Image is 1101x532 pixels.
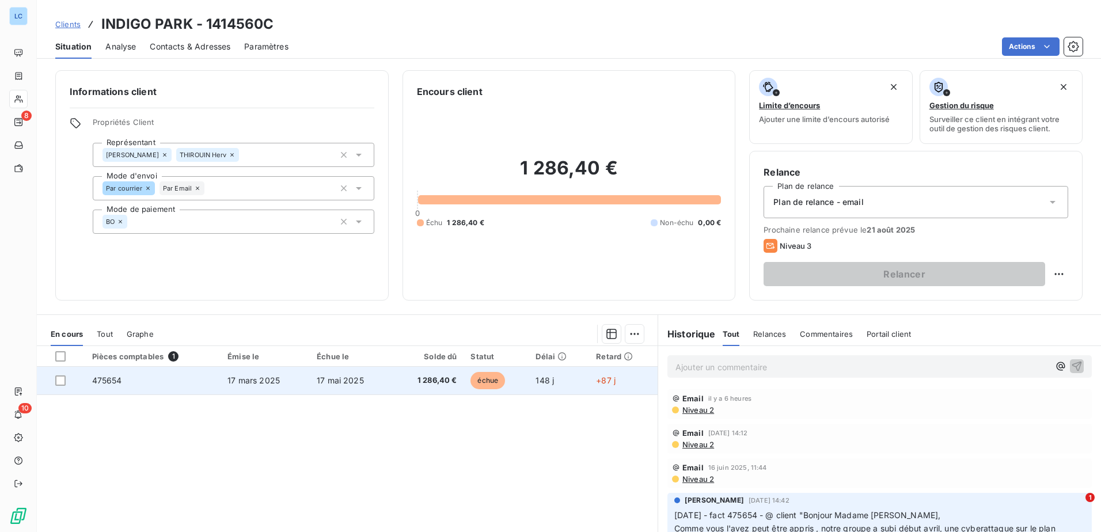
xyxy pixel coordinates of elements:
span: Par Email [163,185,192,192]
a: 8 [9,113,27,131]
span: 148 j [536,375,554,385]
span: échue [470,372,505,389]
span: Relances [753,329,786,339]
span: 8 [21,111,32,121]
span: Niveau 2 [681,474,714,484]
span: 1 [168,351,179,362]
button: Actions [1002,37,1060,56]
div: LC [9,7,28,25]
span: Prochaine relance prévue le [764,225,1068,234]
span: 17 mai 2025 [317,375,364,385]
span: Tout [97,329,113,339]
span: [PERSON_NAME] [106,151,159,158]
span: 16 juin 2025, 11:44 [708,464,767,471]
button: Relancer [764,262,1045,286]
h3: INDIGO PARK - 1414560C [101,14,274,35]
div: Pièces comptables [92,351,214,362]
span: Email [682,428,704,438]
span: Ajouter une limite d’encours autorisé [759,115,890,124]
span: Gestion du risque [929,101,994,110]
span: Clients [55,20,81,29]
span: Propriétés Client [93,117,374,134]
div: Échue le [317,352,385,361]
span: 10 [18,403,32,413]
span: Situation [55,41,92,52]
span: Commentaires [800,329,853,339]
span: Niveau 3 [780,241,811,250]
div: Émise le [227,352,303,361]
span: Paramètres [244,41,288,52]
iframe: Intercom live chat [1062,493,1089,520]
span: Non-échu [660,218,693,228]
span: Analyse [105,41,136,52]
span: Contacts & Adresses [150,41,230,52]
h6: Encours client [417,85,483,98]
span: 17 mars 2025 [227,375,280,385]
span: [DATE] - fact 475654 - @ client "Bonjour Madame [PERSON_NAME], [674,510,940,520]
span: 475654 [92,375,122,385]
h6: Historique [658,327,716,341]
span: [PERSON_NAME] [685,495,744,506]
span: 1 286,40 € [447,218,484,228]
span: Surveiller ce client en intégrant votre outil de gestion des risques client. [929,115,1073,133]
span: il y a 6 heures [708,395,751,402]
span: Email [682,463,704,472]
span: THIROUIN Herv [180,151,226,158]
h6: Informations client [70,85,374,98]
span: Échu [426,218,443,228]
span: 0 [415,208,420,218]
span: Par courrier [106,185,142,192]
a: Clients [55,18,81,30]
span: Limite d’encours [759,101,820,110]
span: Tout [723,329,740,339]
img: Logo LeanPay [9,507,28,525]
span: 1 [1085,493,1095,502]
div: Délai [536,352,582,361]
button: Limite d’encoursAjouter une limite d’encours autorisé [749,70,912,144]
div: Solde dû [399,352,457,361]
span: En cours [51,329,83,339]
input: Ajouter une valeur [204,183,214,193]
input: Ajouter une valeur [239,150,248,160]
input: Ajouter une valeur [127,216,136,227]
span: Niveau 2 [681,440,714,449]
span: Plan de relance - email [773,196,863,208]
span: Email [682,394,704,403]
span: Niveau 2 [681,405,714,415]
span: Graphe [127,329,154,339]
span: 21 août 2025 [867,225,915,234]
button: Gestion du risqueSurveiller ce client en intégrant votre outil de gestion des risques client. [920,70,1083,144]
span: Portail client [867,329,911,339]
span: [DATE] 14:12 [708,430,748,436]
div: Retard [596,352,651,361]
h6: Relance [764,165,1068,179]
span: 1 286,40 € [399,375,457,386]
span: +87 j [596,375,616,385]
span: [DATE] 14:42 [749,497,789,504]
div: Statut [470,352,522,361]
span: BO [106,218,115,225]
h2: 1 286,40 € [417,157,722,191]
span: 0,00 € [698,218,721,228]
